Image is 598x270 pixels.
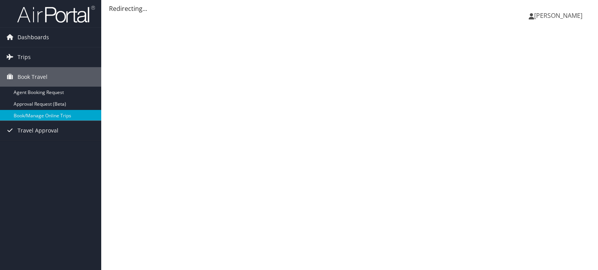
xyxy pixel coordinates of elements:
span: [PERSON_NAME] [534,11,582,20]
span: Dashboards [18,28,49,47]
div: Redirecting... [109,4,590,13]
a: [PERSON_NAME] [529,4,590,27]
span: Book Travel [18,67,47,87]
img: airportal-logo.png [17,5,95,23]
span: Travel Approval [18,121,58,140]
span: Trips [18,47,31,67]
